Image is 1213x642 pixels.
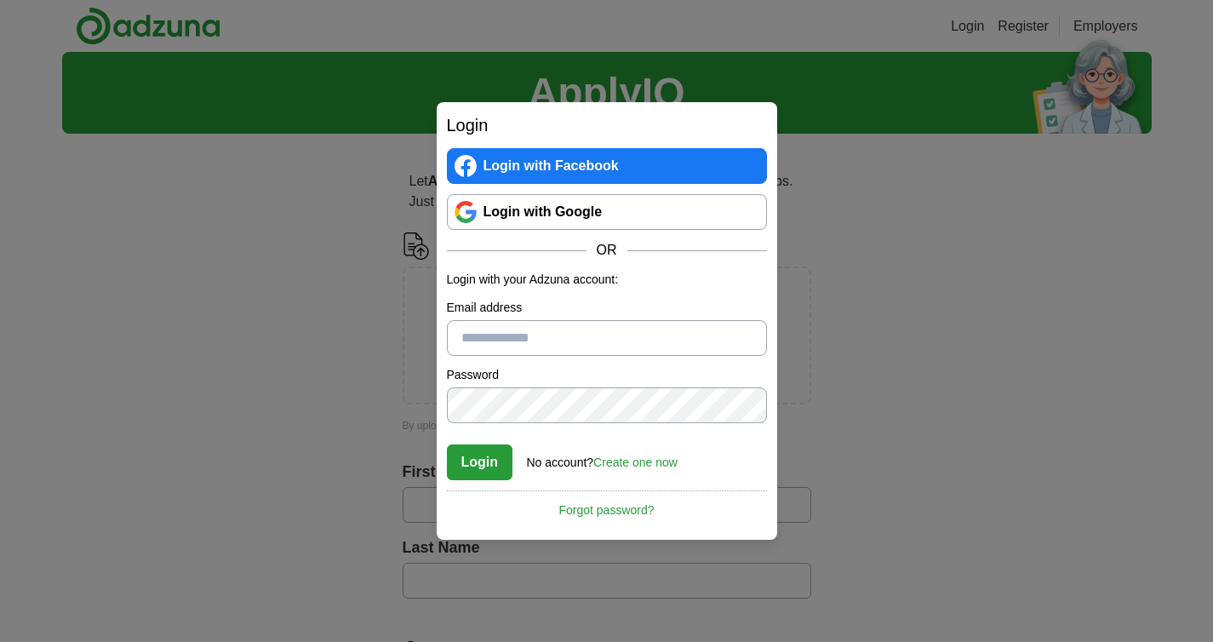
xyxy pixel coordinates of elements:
a: Create one now [593,456,678,469]
h2: Login [447,112,767,138]
label: Email address [447,299,767,317]
button: Login [447,444,513,480]
a: Login with Facebook [447,148,767,184]
label: Password [447,366,767,384]
div: No account? [527,444,678,472]
a: Login with Google [447,194,767,230]
span: OR [586,240,627,261]
p: Login with your Adzuna account: [447,271,767,289]
a: Forgot password? [447,490,767,519]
